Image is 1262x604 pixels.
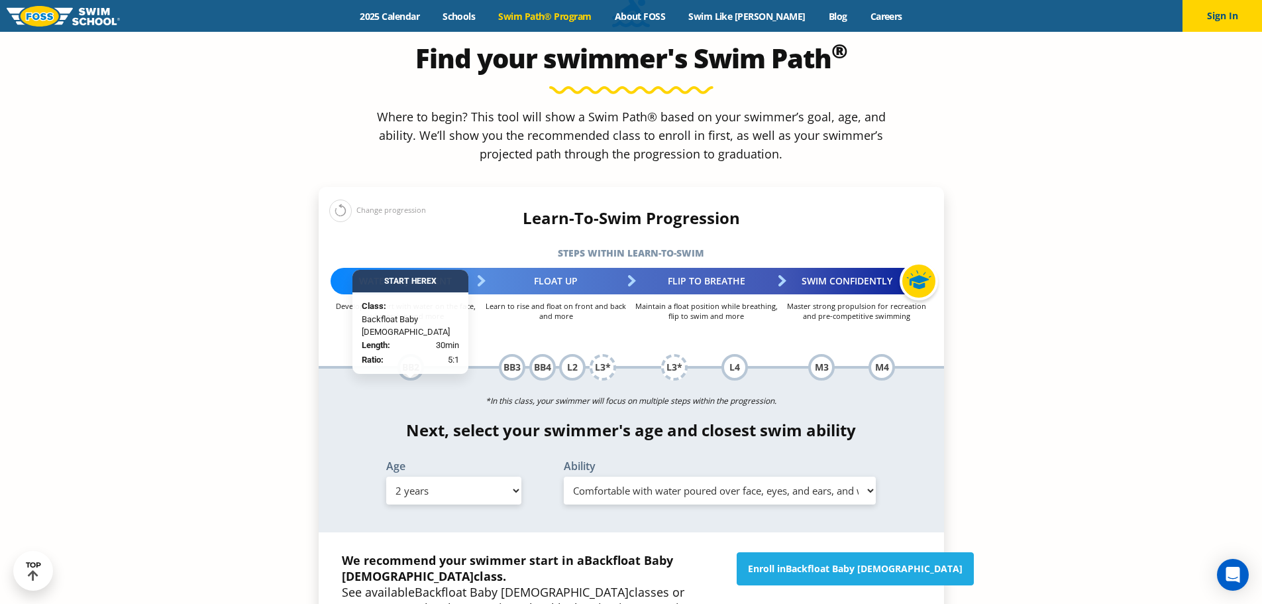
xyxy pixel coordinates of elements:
h5: Steps within Learn-to-Swim [319,244,944,263]
span: Backfloat Baby [DEMOGRAPHIC_DATA] [342,552,673,584]
p: Maintain a float position while breathing, flip to swim and more [631,301,782,321]
div: Float Up [481,268,631,294]
label: Age [386,461,521,471]
sup: ® [831,37,847,64]
div: Water Adjustment [331,268,481,294]
span: 5:1 [448,353,459,367]
strong: We recommend your swimmer start in a class. [342,552,673,584]
a: Swim Path® Program [487,10,603,23]
a: 2025 Calendar [348,10,431,23]
a: Enroll inBackfloat Baby [DEMOGRAPHIC_DATA] [737,552,974,585]
img: FOSS Swim School Logo [7,6,120,27]
div: BB4 [529,354,556,381]
strong: Length: [362,340,390,350]
div: Open Intercom Messenger [1217,559,1249,591]
a: Swim Like [PERSON_NAME] [677,10,817,23]
div: L4 [721,354,748,381]
p: Master strong propulsion for recreation and pre-competitive swimming [782,301,932,321]
h4: Learn-To-Swim Progression [319,209,944,227]
strong: Class: [362,301,386,311]
span: Backfloat Baby [DEMOGRAPHIC_DATA] [415,584,629,600]
a: About FOSS [603,10,677,23]
div: TOP [26,561,41,581]
a: Careers [859,10,914,23]
p: Learn to rise and float on front and back and more [481,301,631,321]
h2: Find your swimmer's Swim Path [319,42,944,74]
div: BB3 [499,354,525,381]
span: 30min [436,339,459,352]
a: Schools [431,10,487,23]
span: X [431,276,437,286]
h4: Next, select your swimmer's age and closest swim ability [319,421,944,440]
span: Backfloat Baby [DEMOGRAPHIC_DATA] [362,313,459,339]
div: M3 [808,354,835,381]
label: Ability [564,461,876,471]
div: Start Here [352,270,468,292]
div: M4 [868,354,895,381]
p: Where to begin? This tool will show a Swim Path® based on your swimmer’s goal, age, and ability. ... [372,107,891,163]
span: Backfloat Baby [DEMOGRAPHIC_DATA] [786,562,963,575]
div: L2 [559,354,586,381]
div: Change progression [329,199,426,222]
strong: Ratio: [362,355,384,365]
p: Develop comfort with water on the face, submersion and more [331,301,481,321]
div: Swim Confidently [782,268,932,294]
p: *In this class, your swimmer will focus on multiple steps within the progression. [319,392,944,410]
a: Blog [817,10,859,23]
div: Flip to Breathe [631,268,782,294]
